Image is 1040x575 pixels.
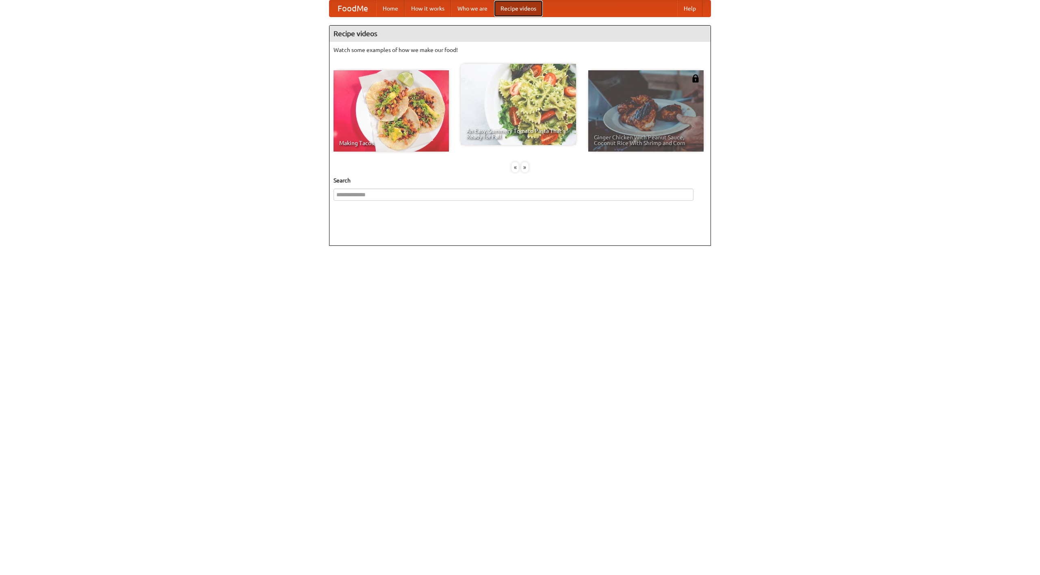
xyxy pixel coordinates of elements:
a: How it works [405,0,451,17]
h5: Search [334,176,706,184]
a: An Easy, Summery Tomato Pasta That's Ready for Fall [461,64,576,145]
a: Who we are [451,0,494,17]
div: « [511,162,519,172]
a: Help [677,0,702,17]
span: An Easy, Summery Tomato Pasta That's Ready for Fall [466,128,570,139]
span: Making Tacos [339,140,443,146]
img: 483408.png [691,74,700,82]
p: Watch some examples of how we make our food! [334,46,706,54]
a: Home [376,0,405,17]
a: Recipe videos [494,0,543,17]
h4: Recipe videos [329,26,711,42]
a: FoodMe [329,0,376,17]
div: » [521,162,529,172]
a: Making Tacos [334,70,449,152]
